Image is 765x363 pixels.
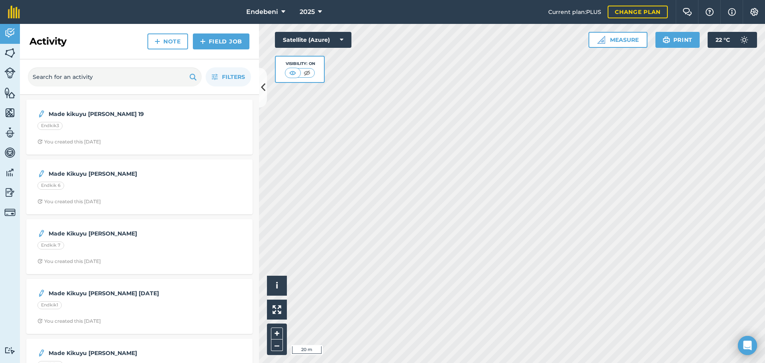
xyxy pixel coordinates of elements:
[4,167,16,179] img: svg+xml;base64,PD94bWwgdmVyc2lvbj0iMS4wIiBlbmNvZGluZz0idXRmLTgiPz4KPCEtLSBHZW5lcmF0b3I6IEFkb2JlIE...
[683,8,692,16] img: Two speech bubbles overlapping with the left bubble in the forefront
[300,7,315,17] span: 2025
[37,318,101,324] div: You created this [DATE]
[37,122,63,130] div: Endkik3
[37,139,43,144] img: Clock with arrow pointing clockwise
[588,32,647,48] button: Measure
[37,259,43,264] img: Clock with arrow pointing clockwise
[246,7,278,17] span: Endebeni
[285,61,315,67] div: Visibility: On
[155,37,160,46] img: svg+xml;base64,PHN2ZyB4bWxucz0iaHR0cDovL3d3dy53My5vcmcvMjAwMC9zdmciIHdpZHRoPSIxNCIgaGVpZ2h0PSIyNC...
[193,33,249,49] a: Field Job
[31,224,248,269] a: Made Kikuyu [PERSON_NAME]Endkik 7Clock with arrow pointing clockwiseYou created this [DATE]
[37,241,64,249] div: Endkik 7
[37,199,43,204] img: Clock with arrow pointing clockwise
[716,32,730,48] span: 22 ° C
[655,32,700,48] button: Print
[271,339,283,351] button: –
[37,169,45,179] img: svg+xml;base64,PD94bWwgdmVyc2lvbj0iMS4wIiBlbmNvZGluZz0idXRmLTgiPz4KPCEtLSBHZW5lcmF0b3I6IEFkb2JlIE...
[49,349,175,357] strong: Made Kikuyu [PERSON_NAME]
[271,328,283,339] button: +
[8,6,20,18] img: fieldmargin Logo
[736,32,752,48] img: svg+xml;base64,PD94bWwgdmVyc2lvbj0iMS4wIiBlbmNvZGluZz0idXRmLTgiPz4KPCEtLSBHZW5lcmF0b3I6IEFkb2JlIE...
[705,8,714,16] img: A question mark icon
[4,107,16,119] img: svg+xml;base64,PHN2ZyB4bWxucz0iaHR0cDovL3d3dy53My5vcmcvMjAwMC9zdmciIHdpZHRoPSI1NiIgaGVpZ2h0PSI2MC...
[37,198,101,205] div: You created this [DATE]
[273,305,281,314] img: Four arrows, one pointing top left, one top right, one bottom right and the last bottom left
[37,182,64,190] div: Endkik 6
[608,6,668,18] a: Change plan
[4,186,16,198] img: svg+xml;base64,PD94bWwgdmVyc2lvbj0iMS4wIiBlbmNvZGluZz0idXRmLTgiPz4KPCEtLSBHZW5lcmF0b3I6IEFkb2JlIE...
[37,288,45,298] img: svg+xml;base64,PD94bWwgdmVyc2lvbj0iMS4wIiBlbmNvZGluZz0idXRmLTgiPz4KPCEtLSBHZW5lcmF0b3I6IEFkb2JlIE...
[37,139,101,145] div: You created this [DATE]
[4,27,16,39] img: svg+xml;base64,PD94bWwgdmVyc2lvbj0iMS4wIiBlbmNvZGluZz0idXRmLTgiPz4KPCEtLSBHZW5lcmF0b3I6IEFkb2JlIE...
[37,229,45,238] img: svg+xml;base64,PD94bWwgdmVyc2lvbj0iMS4wIiBlbmNvZGluZz0idXRmLTgiPz4KPCEtLSBHZW5lcmF0b3I6IEFkb2JlIE...
[37,348,45,358] img: svg+xml;base64,PD94bWwgdmVyc2lvbj0iMS4wIiBlbmNvZGluZz0idXRmLTgiPz4KPCEtLSBHZW5lcmF0b3I6IEFkb2JlIE...
[29,35,67,48] h2: Activity
[4,127,16,139] img: svg+xml;base64,PD94bWwgdmVyc2lvbj0iMS4wIiBlbmNvZGluZz0idXRmLTgiPz4KPCEtLSBHZW5lcmF0b3I6IEFkb2JlIE...
[4,207,16,218] img: svg+xml;base64,PD94bWwgdmVyc2lvbj0iMS4wIiBlbmNvZGluZz0idXRmLTgiPz4KPCEtLSBHZW5lcmF0b3I6IEFkb2JlIE...
[200,37,206,46] img: svg+xml;base64,PHN2ZyB4bWxucz0iaHR0cDovL3d3dy53My5vcmcvMjAwMC9zdmciIHdpZHRoPSIxNCIgaGVpZ2h0PSIyNC...
[49,289,175,298] strong: Made Kikuyu [PERSON_NAME] [DATE]
[147,33,188,49] a: Note
[302,69,312,77] img: svg+xml;base64,PHN2ZyB4bWxucz0iaHR0cDovL3d3dy53My5vcmcvMjAwMC9zdmciIHdpZHRoPSI1MCIgaGVpZ2h0PSI0MC...
[37,109,45,119] img: svg+xml;base64,PD94bWwgdmVyc2lvbj0iMS4wIiBlbmNvZGluZz0idXRmLTgiPz4KPCEtLSBHZW5lcmF0b3I6IEFkb2JlIE...
[222,73,245,81] span: Filters
[31,284,248,329] a: Made Kikuyu [PERSON_NAME] [DATE]Endkik1Clock with arrow pointing clockwiseYou created this [DATE]
[276,281,278,290] span: i
[37,318,43,324] img: Clock with arrow pointing clockwise
[31,164,248,210] a: Made Kikuyu [PERSON_NAME]Endkik 6Clock with arrow pointing clockwiseYou created this [DATE]
[4,347,16,354] img: svg+xml;base64,PD94bWwgdmVyc2lvbj0iMS4wIiBlbmNvZGluZz0idXRmLTgiPz4KPCEtLSBHZW5lcmF0b3I6IEFkb2JlIE...
[37,301,62,309] div: Endkik1
[728,7,736,17] img: svg+xml;base64,PHN2ZyB4bWxucz0iaHR0cDovL3d3dy53My5vcmcvMjAwMC9zdmciIHdpZHRoPSIxNyIgaGVpZ2h0PSIxNy...
[738,336,757,355] div: Open Intercom Messenger
[206,67,251,86] button: Filters
[49,169,175,178] strong: Made Kikuyu [PERSON_NAME]
[28,67,202,86] input: Search for an activity
[749,8,759,16] img: A cog icon
[663,35,670,45] img: svg+xml;base64,PHN2ZyB4bWxucz0iaHR0cDovL3d3dy53My5vcmcvMjAwMC9zdmciIHdpZHRoPSIxOSIgaGVpZ2h0PSIyNC...
[49,110,175,118] strong: Made kikuyu [PERSON_NAME] 19
[4,47,16,59] img: svg+xml;base64,PHN2ZyB4bWxucz0iaHR0cDovL3d3dy53My5vcmcvMjAwMC9zdmciIHdpZHRoPSI1NiIgaGVpZ2h0PSI2MC...
[37,258,101,265] div: You created this [DATE]
[275,32,351,48] button: Satellite (Azure)
[548,8,601,16] span: Current plan : PLUS
[31,104,248,150] a: Made kikuyu [PERSON_NAME] 19Endkik3Clock with arrow pointing clockwiseYou created this [DATE]
[4,147,16,159] img: svg+xml;base64,PD94bWwgdmVyc2lvbj0iMS4wIiBlbmNvZGluZz0idXRmLTgiPz4KPCEtLSBHZW5lcmF0b3I6IEFkb2JlIE...
[49,229,175,238] strong: Made Kikuyu [PERSON_NAME]
[189,72,197,82] img: svg+xml;base64,PHN2ZyB4bWxucz0iaHR0cDovL3d3dy53My5vcmcvMjAwMC9zdmciIHdpZHRoPSIxOSIgaGVpZ2h0PSIyNC...
[4,67,16,78] img: svg+xml;base64,PD94bWwgdmVyc2lvbj0iMS4wIiBlbmNvZGluZz0idXRmLTgiPz4KPCEtLSBHZW5lcmF0b3I6IEFkb2JlIE...
[708,32,757,48] button: 22 °C
[4,87,16,99] img: svg+xml;base64,PHN2ZyB4bWxucz0iaHR0cDovL3d3dy53My5vcmcvMjAwMC9zdmciIHdpZHRoPSI1NiIgaGVpZ2h0PSI2MC...
[288,69,298,77] img: svg+xml;base64,PHN2ZyB4bWxucz0iaHR0cDovL3d3dy53My5vcmcvMjAwMC9zdmciIHdpZHRoPSI1MCIgaGVpZ2h0PSI0MC...
[597,36,605,44] img: Ruler icon
[267,276,287,296] button: i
